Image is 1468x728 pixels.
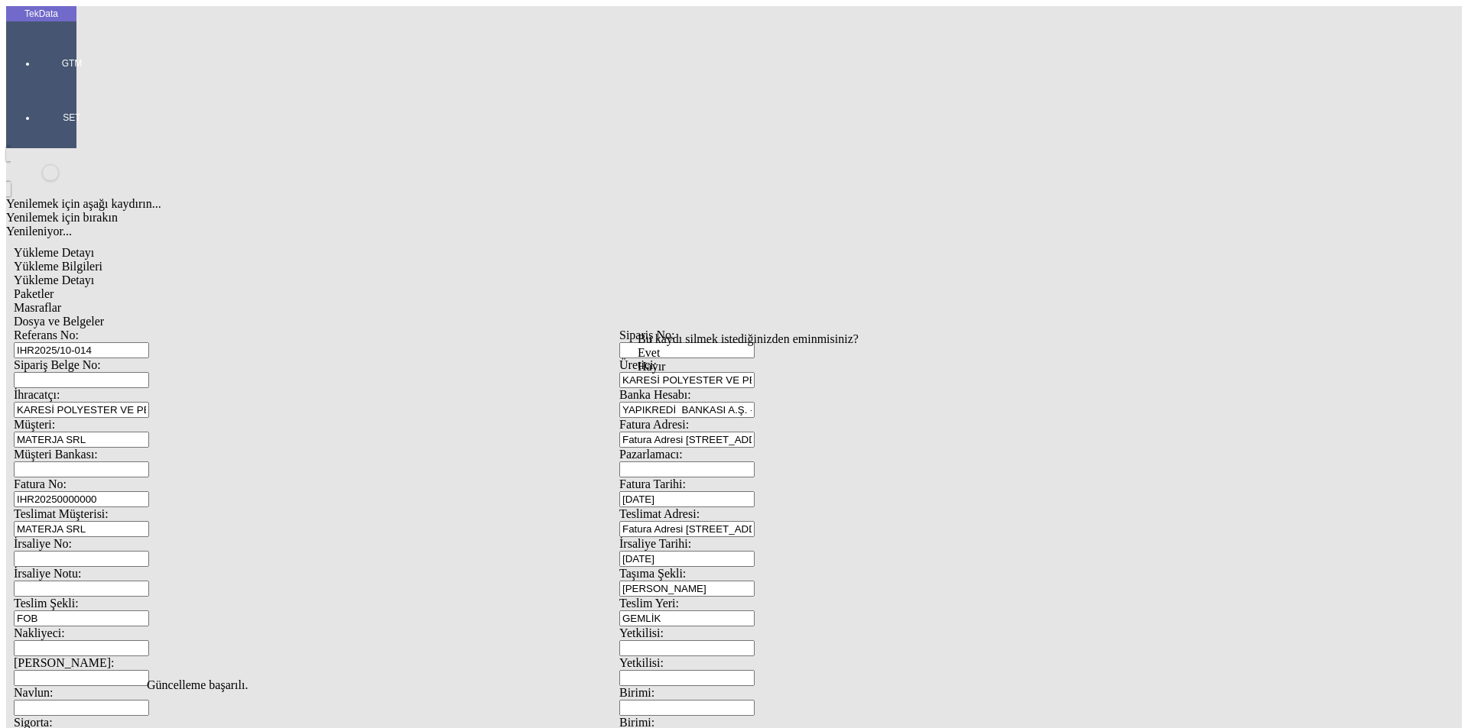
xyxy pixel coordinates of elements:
span: Teslim Şekli: [14,597,79,610]
span: Evet [638,346,660,359]
span: Navlun: [14,686,54,699]
span: Sipariş No: [619,328,674,341]
span: GTM [49,57,95,70]
span: İrsaliye No: [14,537,72,550]
span: Sipariş Belge No: [14,358,101,371]
span: Pazarlamacı: [619,448,683,461]
span: Hayır [638,360,665,373]
div: Bu kaydı silmek istediğinizden eminmisiniz? [638,332,859,346]
span: İhracatçı: [14,388,60,401]
span: Yükleme Detayı [14,273,94,286]
span: Birimi: [619,686,654,699]
div: Yenilemek için bırakın [6,211,1233,225]
div: Yenilemek için aşağı kaydırın... [6,197,1233,211]
div: Yenileniyor... [6,225,1233,238]
span: Teslimat Müşterisi: [14,507,109,520]
span: İrsaliye Notu: [14,567,81,580]
span: Yetkilisi: [619,626,664,639]
span: [PERSON_NAME]: [14,656,115,669]
div: Hayır [638,360,859,374]
span: Dosya ve Belgeler [14,315,104,328]
span: Müşteri Bankası: [14,448,98,461]
span: SET [49,112,95,124]
span: Yükleme Bilgileri [14,260,102,273]
span: Teslim Yeri: [619,597,679,610]
span: Yükleme Detayı [14,246,94,259]
span: Referans No: [14,328,79,341]
span: Fatura No: [14,477,67,490]
span: Nakliyeci: [14,626,65,639]
div: Evet [638,346,859,360]
span: Yetkilisi: [619,656,664,669]
span: Banka Hesabı: [619,388,691,401]
span: Taşıma Şekli: [619,567,686,580]
span: Fatura Tarihi: [619,477,686,490]
span: Teslimat Adresi: [619,507,700,520]
span: İrsaliye Tarihi: [619,537,691,550]
div: Güncelleme başarılı. [147,678,1321,692]
span: Müşteri: [14,418,55,431]
span: Masraflar [14,301,61,314]
span: Fatura Adresi: [619,418,689,431]
span: Üretici: [619,358,657,371]
span: Paketler [14,287,54,300]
